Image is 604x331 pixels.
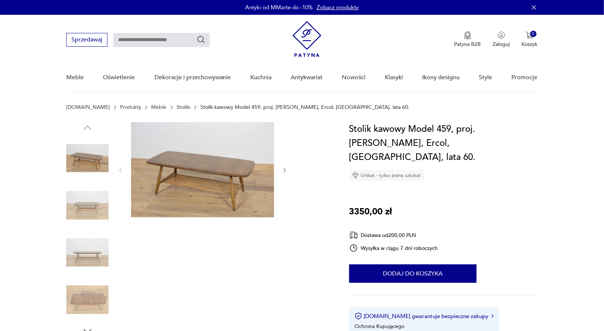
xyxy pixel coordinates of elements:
p: Zaloguj [493,41,510,48]
a: Antykwariat [291,63,323,92]
button: Zaloguj [493,31,510,48]
a: Oświetlenie [103,63,135,92]
a: Stoliki [177,104,190,110]
button: 0Koszyk [522,31,538,48]
a: Produkty [120,104,141,110]
a: Dekoracje i przechowywanie [154,63,231,92]
h1: Stolik kawowy Model 459, proj. [PERSON_NAME], Ercol, [GEOGRAPHIC_DATA], lata 60. [349,122,538,164]
button: [DOMAIN_NAME] gwarantuje bezpieczne zakupy [355,312,494,320]
button: Szukaj [197,35,206,44]
img: Ikona strzałki w prawo [491,314,494,318]
li: Ochrona Kupującego [355,323,405,330]
img: Zdjęcie produktu Stolik kawowy Model 459, proj. L. Ercolani, Ercol, Wielka Brytania, lata 60. [131,122,274,217]
a: Meble [151,104,166,110]
div: Wysyłka w ciągu 7 dni roboczych [349,244,438,253]
img: Patyna - sklep z meblami i dekoracjami vintage [293,21,321,57]
img: Ikona dostawy [349,231,358,240]
button: Sprzedawaj [66,33,107,47]
button: Dodaj do koszyka [349,264,477,283]
a: Zobacz produkty [317,4,359,11]
img: Ikona medalu [464,31,471,40]
img: Zdjęcie produktu Stolik kawowy Model 459, proj. L. Ercolani, Ercol, Wielka Brytania, lata 60. [66,231,109,274]
p: Koszyk [522,41,538,48]
img: Ikona koszyka [526,31,533,39]
p: Stolik kawowy Model 459, proj. [PERSON_NAME], Ercol, [GEOGRAPHIC_DATA], lata 60. [200,104,410,110]
p: Patyna B2B [454,41,481,48]
p: Antyki od MMarte do -10% [246,4,313,11]
a: Ikona medaluPatyna B2B [454,31,481,48]
img: Ikona diamentu [352,172,359,179]
a: Promocje [512,63,538,92]
p: 3350,00 zł [349,205,392,219]
a: Klasyki [385,63,403,92]
img: Ikona certyfikatu [355,312,362,320]
a: Style [479,63,492,92]
a: Sprzedawaj [66,38,107,43]
div: Dostawa od 200,00 PLN [349,231,438,240]
img: Zdjęcie produktu Stolik kawowy Model 459, proj. L. Ercolani, Ercol, Wielka Brytania, lata 60. [66,279,109,321]
a: Ikony designu [422,63,460,92]
img: Zdjęcie produktu Stolik kawowy Model 459, proj. L. Ercolani, Ercol, Wielka Brytania, lata 60. [66,137,109,179]
button: Patyna B2B [454,31,481,48]
a: Meble [66,63,84,92]
div: Unikat - tylko jedna sztuka! [349,170,424,181]
div: 0 [530,31,537,37]
img: Ikonka użytkownika [498,31,505,39]
img: Zdjęcie produktu Stolik kawowy Model 459, proj. L. Ercolani, Ercol, Wielka Brytania, lata 60. [66,184,109,227]
a: Kuchnia [250,63,271,92]
a: [DOMAIN_NAME] [66,104,110,110]
a: Nowości [342,63,366,92]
